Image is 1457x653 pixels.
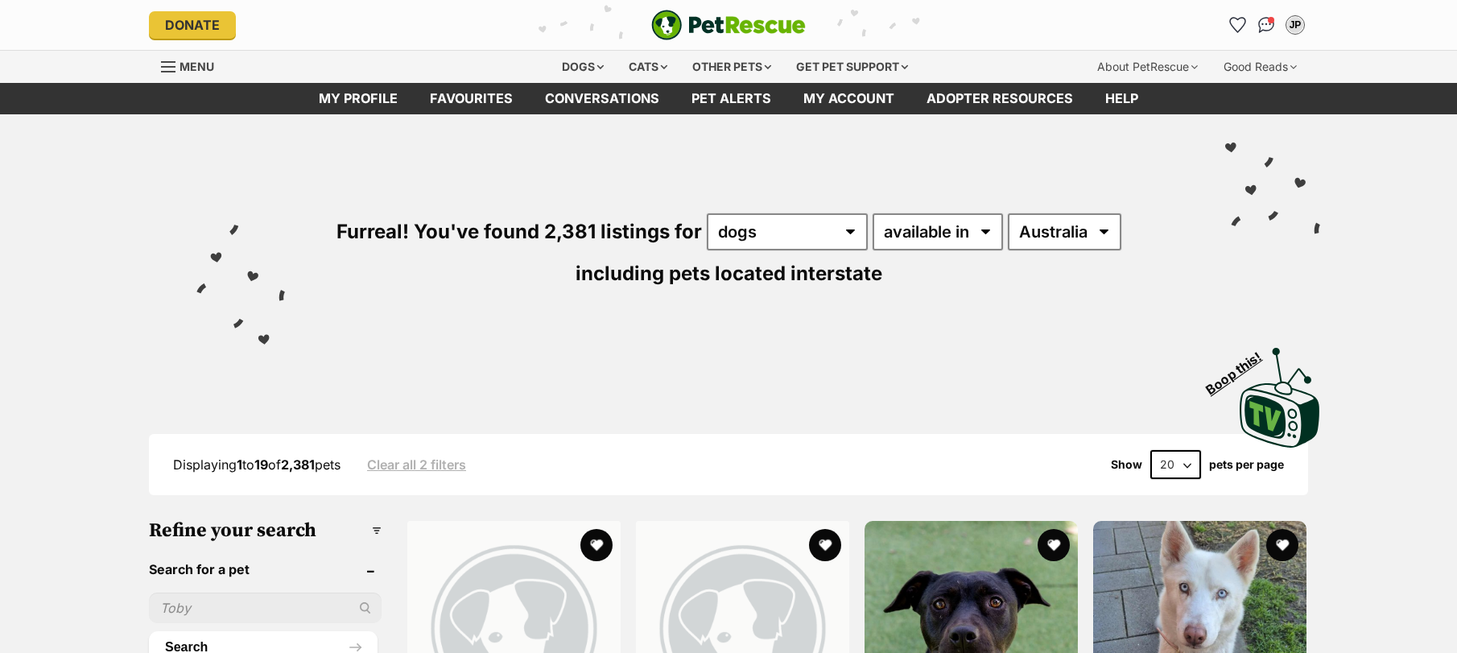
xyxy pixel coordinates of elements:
strong: 1 [237,457,242,473]
a: conversations [529,83,675,114]
ul: Account quick links [1224,12,1308,38]
img: PetRescue TV logo [1240,348,1320,448]
span: Menu [180,60,214,73]
div: Cats [617,51,679,83]
span: Furreal! You've found 2,381 listings for [336,220,702,243]
div: Good Reads [1212,51,1308,83]
button: favourite [1038,529,1070,561]
h3: Refine your search [149,519,382,542]
a: Favourites [1224,12,1250,38]
div: JP [1287,17,1303,33]
button: favourite [580,529,613,561]
div: Other pets [681,51,782,83]
a: Help [1089,83,1154,114]
a: Pet alerts [675,83,787,114]
a: My profile [303,83,414,114]
a: Donate [149,11,236,39]
div: Get pet support [785,51,919,83]
span: including pets located interstate [576,262,882,285]
a: PetRescue [651,10,806,40]
a: Boop this! [1240,333,1320,451]
button: My account [1282,12,1308,38]
a: Menu [161,51,225,80]
span: Displaying to of pets [173,457,341,473]
button: favourite [1266,529,1298,561]
a: Clear all 2 filters [367,457,466,472]
span: Show [1111,458,1142,471]
img: chat-41dd97257d64d25036548639549fe6c8038ab92f7586957e7f3b1b290dea8141.svg [1258,17,1275,33]
span: Boop this! [1203,339,1277,397]
a: Adopter resources [910,83,1089,114]
header: Search for a pet [149,562,382,577]
strong: 19 [254,457,268,473]
input: Toby [149,593,382,623]
a: Favourites [414,83,529,114]
div: Dogs [551,51,615,83]
div: About PetRescue [1086,51,1209,83]
img: logo-e224e6f780fb5917bec1dbf3a21bbac754714ae5b6737aabdf751b685950b380.svg [651,10,806,40]
a: Conversations [1253,12,1279,38]
button: favourite [809,529,841,561]
label: pets per page [1209,458,1284,471]
strong: 2,381 [281,457,315,473]
a: My account [787,83,910,114]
